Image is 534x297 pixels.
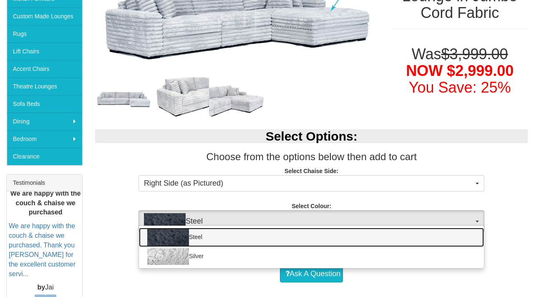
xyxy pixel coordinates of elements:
[7,113,82,130] a: Dining
[95,151,528,162] h3: Choose from the options below then add to cart
[7,60,82,78] a: Accent Chairs
[392,46,528,96] h1: Was
[139,247,484,266] a: Silver
[7,148,82,165] a: Clearance
[144,213,186,230] img: Steel
[147,229,189,246] img: Steel
[139,228,484,247] a: Steel
[7,43,82,60] a: Lift Chairs
[7,174,82,191] div: Testimonials
[7,8,82,25] a: Custom Made Lounges
[7,130,82,148] a: Bedroom
[285,168,338,174] strong: Select Chaise Side:
[144,213,474,230] span: Steel
[7,78,82,95] a: Theatre Lounges
[441,45,508,63] del: $3,999.00
[139,210,484,233] button: SteelSteel
[266,129,358,143] b: Select Options:
[280,266,343,282] a: Ask A Question
[7,95,82,113] a: Sofa Beds
[409,79,511,96] font: You Save: 25%
[139,175,484,192] button: Right Side (as Pictured)
[147,248,189,265] img: Silver
[144,178,474,189] span: Right Side (as Pictured)
[9,222,76,277] a: We are happy with the couch & chaise we purchased. Thank you [PERSON_NAME] for the excellent cust...
[10,190,81,216] b: We are happy with the couch & chaise we purchased
[292,203,331,209] strong: Select Colour:
[38,284,45,291] b: by
[9,283,82,292] p: Jai
[406,62,514,79] span: NOW $2,999.00
[7,25,82,43] a: Rugs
